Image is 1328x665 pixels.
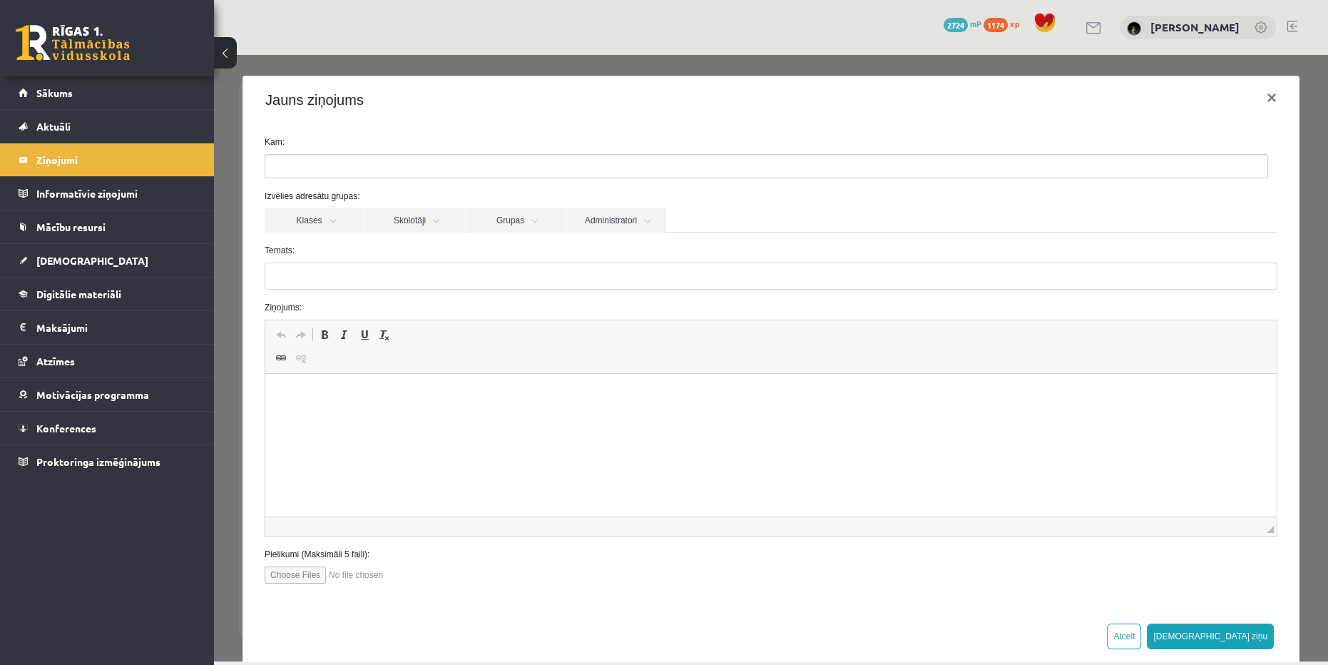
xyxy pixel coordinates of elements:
[1127,21,1141,36] img: Katrīna Arāja
[36,120,71,133] span: Aktuāli
[1053,471,1060,478] span: Resize
[36,177,196,210] legend: Informatīvie ziņojumi
[19,345,196,377] a: Atzīmes
[40,493,1074,506] label: Pielikumi (Maksimāli 5 faili):
[352,153,452,178] a: Administratori
[984,18,1026,29] a: 1174 xp
[57,294,77,313] a: Link (Ctrl+K)
[40,135,1074,148] label: Izvēlies adresātu grupas:
[1150,20,1240,34] a: [PERSON_NAME]
[121,270,141,289] a: Italic (Ctrl+I)
[51,319,1063,462] iframe: Editor, wiswyg-editor-47433834886980-1760516718-356
[51,153,150,178] a: Klases
[40,81,1074,93] label: Kam:
[36,311,196,344] legend: Maksājumi
[16,25,130,61] a: Rīgas 1. Tālmācības vidusskola
[40,246,1074,259] label: Ziņojums:
[19,110,196,143] a: Aktuāli
[151,153,251,178] a: Skolotāji
[984,18,1008,32] span: 1174
[19,143,196,176] a: Ziņojumi
[36,86,73,99] span: Sākums
[36,422,96,435] span: Konferences
[1041,23,1074,63] button: ×
[19,244,196,277] a: [DEMOGRAPHIC_DATA]
[19,177,196,210] a: Informatīvie ziņojumi
[252,153,352,178] a: Grupas
[36,355,75,367] span: Atzīmes
[19,210,196,243] a: Mācību resursi
[970,18,981,29] span: mP
[36,220,106,233] span: Mācību resursi
[40,189,1074,202] label: Temats:
[36,254,148,267] span: [DEMOGRAPHIC_DATA]
[51,34,150,56] h4: Jauns ziņojums
[19,445,196,478] a: Proktoringa izmēģinājums
[77,294,97,313] a: Unlink
[57,270,77,289] a: Undo (Ctrl+Z)
[1010,18,1019,29] span: xp
[893,569,927,594] button: Atcelt
[36,455,160,468] span: Proktoringa izmēģinājums
[36,143,196,176] legend: Ziņojumi
[19,412,196,445] a: Konferences
[19,278,196,310] a: Digitālie materiāli
[19,378,196,411] a: Motivācijas programma
[19,311,196,344] a: Maksājumi
[141,270,160,289] a: Underline (Ctrl+U)
[944,18,968,32] span: 2724
[160,270,180,289] a: Remove Format
[36,288,121,300] span: Digitālie materiāli
[933,569,1060,594] button: [DEMOGRAPHIC_DATA] ziņu
[944,18,981,29] a: 2724 mP
[101,270,121,289] a: Bold (Ctrl+B)
[77,270,97,289] a: Redo (Ctrl+Y)
[36,388,149,401] span: Motivācijas programma
[19,76,196,109] a: Sākums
